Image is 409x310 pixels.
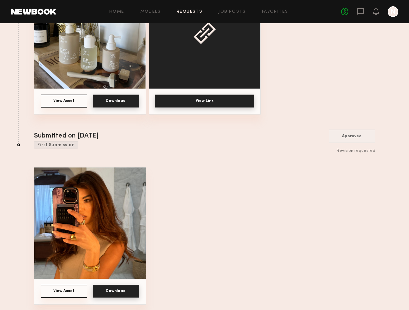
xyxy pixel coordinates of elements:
button: View Asset [41,285,87,298]
a: Job Posts [218,10,246,14]
button: Download [93,95,139,108]
a: Requests [177,10,202,14]
a: Models [140,10,161,14]
img: Asset [34,167,146,279]
a: Favorites [262,10,288,14]
button: Approved [329,130,375,143]
button: View Asset [41,95,87,108]
a: N [388,6,398,17]
button: View Link [155,95,254,108]
div: Submitted on [DATE] [34,131,99,141]
button: Download [93,285,139,298]
div: First Submission [34,141,78,149]
div: Revision requested [329,149,375,154]
a: Home [109,10,124,14]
